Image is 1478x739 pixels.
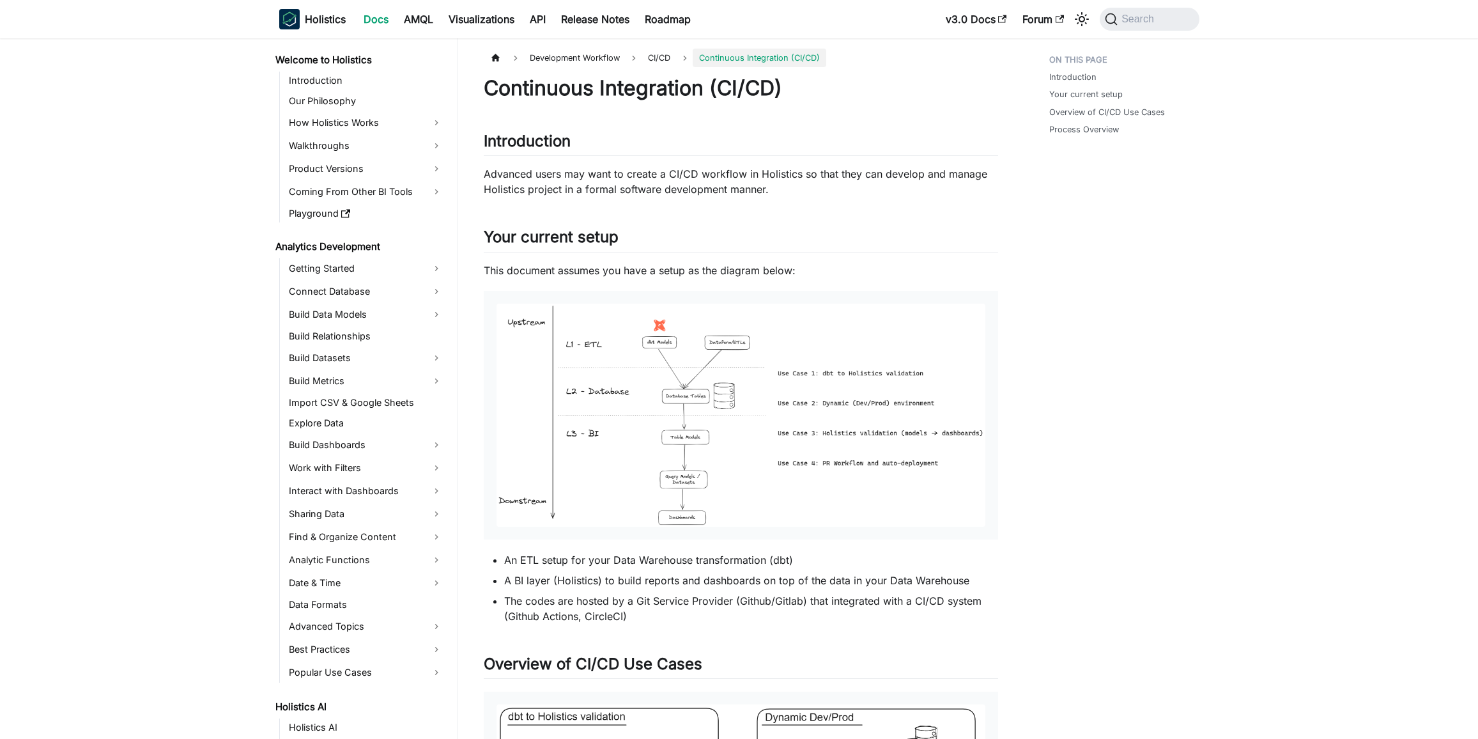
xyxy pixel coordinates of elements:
[272,698,447,716] a: Holistics AI
[1049,71,1097,83] a: Introduction
[285,159,447,179] a: Product Versions
[637,9,698,29] a: Roadmap
[642,49,677,67] span: CI/CD
[285,458,447,478] a: Work with Filters
[285,550,447,570] a: Analytic Functions
[266,38,458,739] nav: Docs sidebar
[285,573,447,593] a: Date & Time
[285,662,447,683] a: Popular Use Cases
[1100,8,1199,31] button: Search (Command+K)
[484,263,998,278] p: This document assumes you have a setup as the diagram below:
[484,49,998,67] nav: Breadcrumbs
[1072,9,1092,29] button: Switch between dark and light mode (currently system mode)
[285,258,447,279] a: Getting Started
[272,238,447,256] a: Analytics Development
[497,304,985,527] img: CI/CD Overview Setup
[484,75,998,101] h1: Continuous Integration (CI/CD)
[693,49,826,67] span: Continuous Integration (CI/CD)
[522,9,553,29] a: API
[285,304,447,325] a: Build Data Models
[285,136,447,156] a: Walkthroughs
[285,481,447,501] a: Interact with Dashboards
[272,51,447,69] a: Welcome to Holistics
[285,639,447,660] a: Best Practices
[279,9,300,29] img: Holistics
[553,9,637,29] a: Release Notes
[305,12,346,27] b: Holistics
[523,49,626,67] span: Development Workflow
[285,371,447,391] a: Build Metrics
[1118,13,1162,25] span: Search
[285,182,447,202] a: Coming From Other BI Tools
[285,348,447,368] a: Build Datasets
[285,596,447,614] a: Data Formats
[285,394,447,412] a: Import CSV & Google Sheets
[285,504,447,524] a: Sharing Data
[396,9,441,29] a: AMQL
[484,49,508,67] a: Home page
[285,281,447,302] a: Connect Database
[285,435,447,455] a: Build Dashboards
[285,72,447,89] a: Introduction
[1049,88,1123,100] a: Your current setup
[484,166,998,197] p: Advanced users may want to create a CI/CD workflow in Holistics so that they can develop and mana...
[504,552,998,568] li: An ETL setup for your Data Warehouse transformation (dbt)
[484,228,998,252] h2: Your current setup
[285,616,447,637] a: Advanced Topics
[1015,9,1072,29] a: Forum
[356,9,396,29] a: Docs
[484,132,998,156] h2: Introduction
[1049,123,1119,136] a: Process Overview
[504,573,998,588] li: A BI layer (Holistics) to build reports and dashboards on top of the data in your Data Warehouse
[285,414,447,432] a: Explore Data
[285,327,447,345] a: Build Relationships
[285,92,447,110] a: Our Philosophy
[285,113,447,133] a: How Holistics Works
[285,719,447,736] a: Holistics AI
[1049,106,1165,118] a: Overview of CI/CD Use Cases
[285,205,447,222] a: Playground
[938,9,1015,29] a: v3.0 Docs
[504,593,998,624] li: The codes are hosted by a Git Service Provider (Github/Gitlab) that integrated with a CI/CD syste...
[441,9,522,29] a: Visualizations
[279,9,346,29] a: HolisticsHolisticsHolistics
[484,655,998,679] h2: Overview of CI/CD Use Cases
[285,527,447,547] a: Find & Organize Content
